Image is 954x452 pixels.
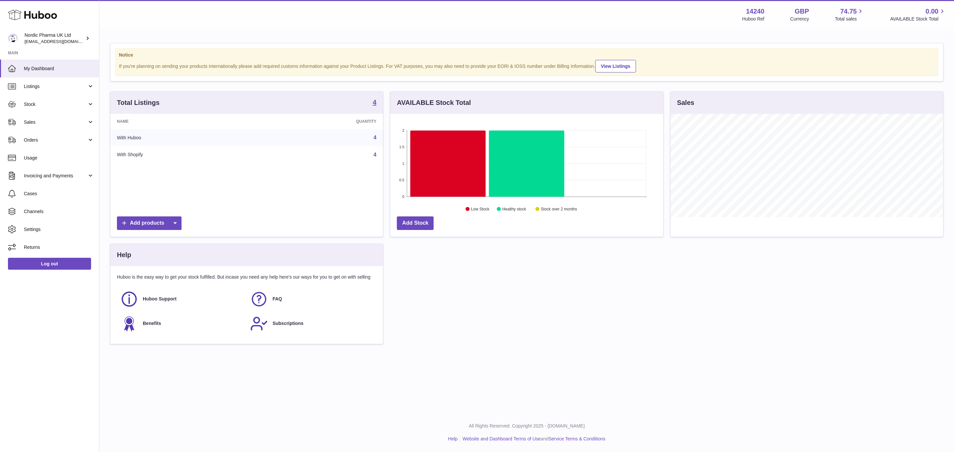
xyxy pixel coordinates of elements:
span: 74.75 [840,7,857,16]
strong: 14240 [746,7,765,16]
a: Add Stock [397,216,434,230]
span: AVAILABLE Stock Total [890,16,946,22]
span: Sales [24,119,87,125]
span: Invoicing and Payments [24,173,87,179]
strong: Notice [119,52,934,58]
a: 4 [373,135,376,140]
h3: Sales [677,98,694,107]
a: 4 [373,152,376,158]
span: Subscriptions [273,320,303,327]
span: Channels [24,208,94,215]
a: Log out [8,258,91,270]
span: 0.00 [926,7,938,16]
div: Currency [790,16,809,22]
text: Low Stock [471,207,490,211]
text: Stock over 2 months [541,207,577,211]
span: Huboo Support [143,296,177,302]
text: 1.5 [399,145,404,149]
a: Huboo Support [120,290,243,308]
div: If you're planning on sending your products internationally please add required customs informati... [119,59,934,72]
span: [EMAIL_ADDRESS][DOMAIN_NAME] [25,39,97,44]
span: Total sales [835,16,864,22]
p: All Rights Reserved. Copyright 2025 - [DOMAIN_NAME] [105,423,949,429]
span: Returns [24,244,94,250]
div: Huboo Ref [742,16,765,22]
span: Stock [24,101,87,108]
span: Benefits [143,320,161,327]
span: My Dashboard [24,66,94,72]
li: and [460,436,605,442]
a: Benefits [120,315,243,333]
a: Subscriptions [250,315,373,333]
a: 4 [373,99,376,107]
strong: 4 [373,99,376,106]
h3: AVAILABLE Stock Total [397,98,471,107]
a: 74.75 Total sales [835,7,864,22]
a: View Listings [595,60,636,72]
div: Nordic Pharma UK Ltd [25,32,84,45]
text: Healthy stock [503,207,527,211]
span: Usage [24,155,94,161]
h3: Total Listings [117,98,160,107]
a: Help [448,436,458,441]
a: Add products [117,216,182,230]
a: 0.00 AVAILABLE Stock Total [890,7,946,22]
th: Name [110,114,257,129]
a: Service Terms & Conditions [549,436,606,441]
span: Cases [24,191,94,197]
span: Orders [24,137,87,143]
text: 0 [402,195,404,199]
span: FAQ [273,296,282,302]
td: With Shopify [110,146,257,163]
h3: Help [117,250,131,259]
text: 1 [402,161,404,165]
span: Settings [24,226,94,233]
text: 0.5 [399,178,404,182]
text: 2 [402,128,404,132]
p: Huboo is the easy way to get your stock fulfilled. But incase you need any help here's our ways f... [117,274,376,280]
td: With Huboo [110,129,257,146]
th: Quantity [257,114,383,129]
a: FAQ [250,290,373,308]
img: internalAdmin-14240@internal.huboo.com [8,33,18,43]
strong: GBP [795,7,809,16]
span: Listings [24,83,87,90]
a: Website and Dashboard Terms of Use [462,436,541,441]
